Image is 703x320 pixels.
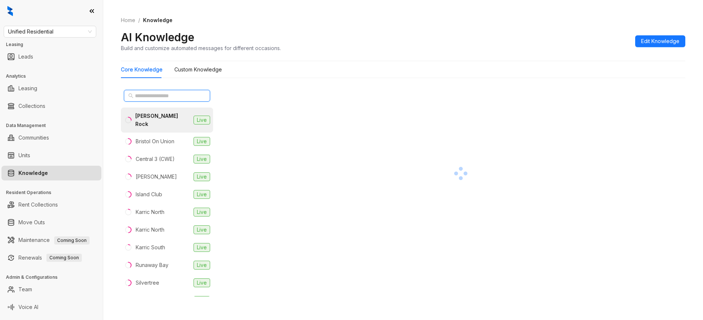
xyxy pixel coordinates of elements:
a: Move Outs [18,215,45,230]
li: / [138,16,140,24]
span: Live [194,278,210,287]
li: Leads [1,49,101,64]
div: Build and customize automated messages for different occasions. [121,44,281,52]
span: Coming Soon [46,254,82,262]
a: Home [119,16,137,24]
li: Team [1,282,101,297]
div: Island Club [136,190,162,198]
span: Live [194,208,210,217]
li: Maintenance [1,233,101,247]
h3: Data Management [6,122,103,129]
a: Knowledge [18,166,48,180]
span: Live [194,116,210,124]
span: Live [194,243,210,252]
span: Unified Residential [8,26,92,37]
div: Karric North [136,208,164,216]
h3: Analytics [6,73,103,80]
span: Live [194,261,210,270]
div: [PERSON_NAME] Rock [135,112,191,128]
a: Units [18,148,30,163]
h3: Resident Operations [6,189,103,196]
div: Silvertree [136,279,159,287]
a: Collections [18,99,45,113]
div: Runaway Bay [136,261,168,269]
span: Live [194,296,210,305]
span: Live [194,225,210,234]
li: Communities [1,130,101,145]
div: [PERSON_NAME] [136,173,177,181]
div: Core Knowledge [121,66,163,74]
li: Voice AI [1,300,101,314]
span: Coming Soon [54,236,90,245]
div: Central 3 (CWE) [136,155,175,163]
h3: Leasing [6,41,103,48]
li: Renewals [1,250,101,265]
button: Edit Knowledge [635,35,685,47]
li: Knowledge [1,166,101,180]
a: RenewalsComing Soon [18,250,82,265]
li: Units [1,148,101,163]
span: Edit Knowledge [641,37,679,45]
span: Live [194,190,210,199]
a: Rent Collections [18,197,58,212]
a: Team [18,282,32,297]
img: logo [7,6,13,16]
span: Live [194,172,210,181]
a: Leads [18,49,33,64]
a: Communities [18,130,49,145]
span: search [128,93,133,98]
a: Voice AI [18,300,38,314]
li: Collections [1,99,101,113]
li: Leasing [1,81,101,96]
span: Live [194,137,210,146]
div: Custom Knowledge [174,66,222,74]
li: Rent Collections [1,197,101,212]
div: Karric North [136,226,164,234]
div: Karric South [136,243,165,252]
h2: AI Knowledge [121,30,194,44]
span: Live [194,155,210,163]
h3: Admin & Configurations [6,274,103,281]
a: Leasing [18,81,37,96]
li: Move Outs [1,215,101,230]
span: Knowledge [143,17,173,23]
div: Bristol On Union [136,137,174,145]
